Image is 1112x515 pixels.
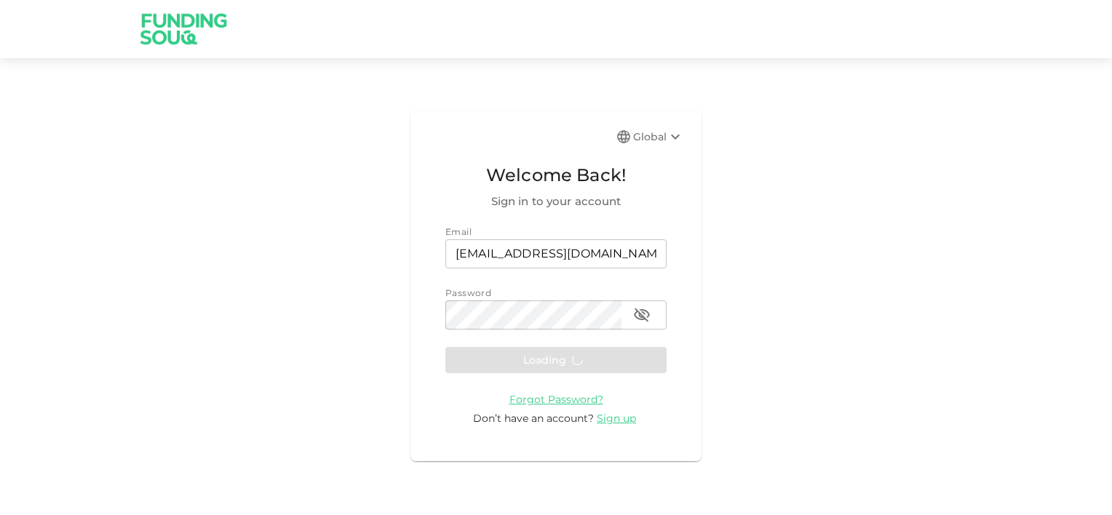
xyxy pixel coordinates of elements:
[445,193,667,210] span: Sign in to your account
[509,393,603,406] span: Forgot Password?
[445,287,491,298] span: Password
[509,392,603,406] a: Forgot Password?
[445,300,621,330] input: password
[445,226,472,237] span: Email
[473,412,594,425] span: Don’t have an account?
[597,412,636,425] span: Sign up
[445,239,667,268] input: email
[633,128,684,145] div: Global
[445,161,667,189] span: Welcome Back!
